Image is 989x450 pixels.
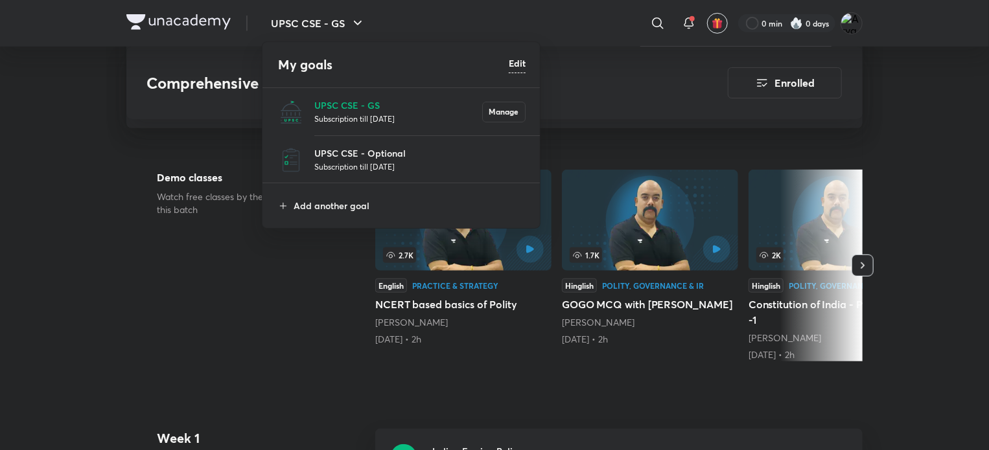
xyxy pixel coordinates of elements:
[278,55,509,74] h4: My goals
[314,112,482,125] p: Subscription till [DATE]
[314,160,526,173] p: Subscription till [DATE]
[278,147,304,173] img: UPSC CSE - Optional
[314,98,482,112] p: UPSC CSE - GS
[509,56,526,70] h6: Edit
[482,102,526,122] button: Manage
[278,99,304,125] img: UPSC CSE - GS
[294,199,526,212] p: Add another goal
[314,146,526,160] p: UPSC CSE - Optional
